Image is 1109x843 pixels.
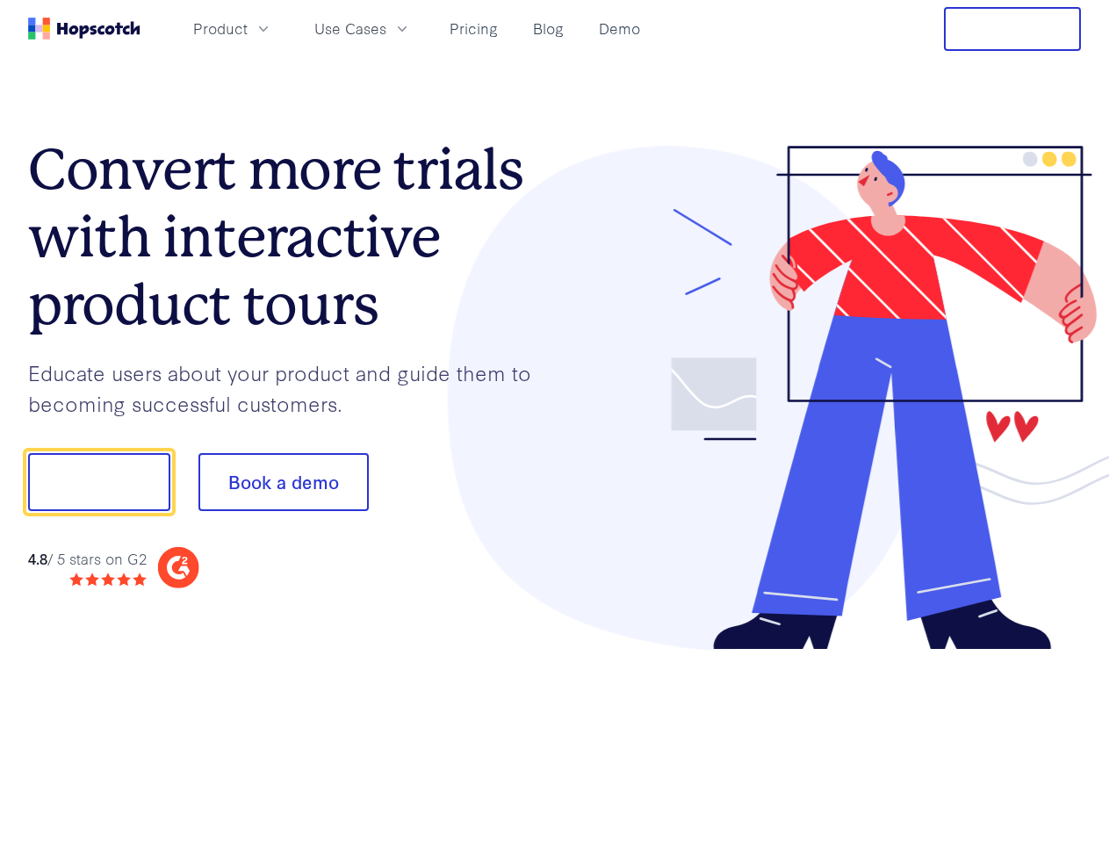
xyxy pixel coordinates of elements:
button: Book a demo [198,453,369,511]
span: Product [193,18,248,40]
button: Free Trial [944,7,1081,51]
h1: Convert more trials with interactive product tours [28,136,555,338]
a: Pricing [443,14,505,43]
a: Blog [526,14,571,43]
a: Home [28,18,140,40]
p: Educate users about your product and guide them to becoming successful customers. [28,357,555,418]
button: Product [183,14,283,43]
a: Demo [592,14,647,43]
button: Show me! [28,453,170,511]
strong: 4.8 [28,548,47,568]
span: Use Cases [314,18,386,40]
button: Use Cases [304,14,421,43]
div: / 5 stars on G2 [28,548,147,570]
